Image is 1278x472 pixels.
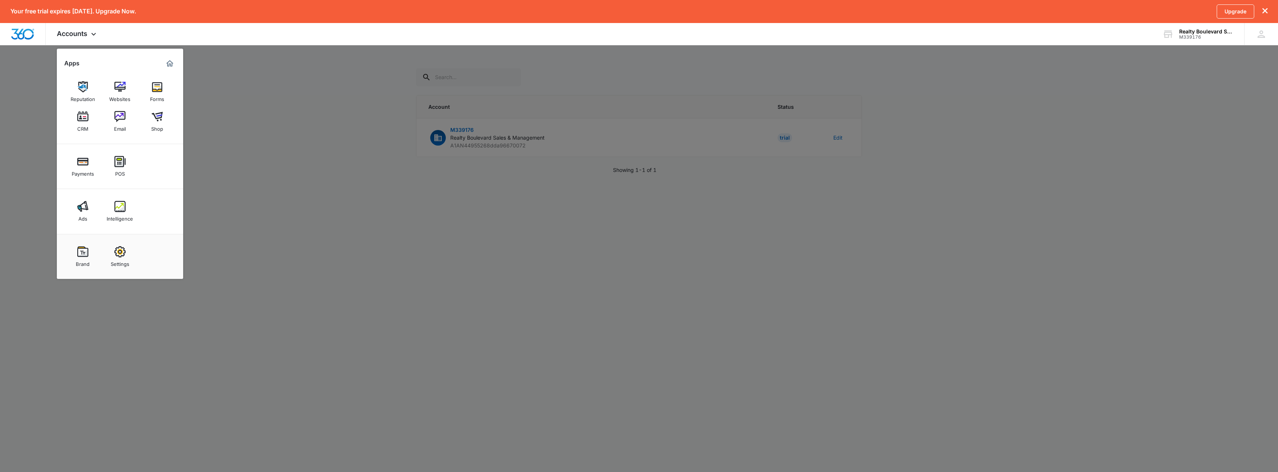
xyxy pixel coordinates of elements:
[143,78,171,106] a: Forms
[111,257,129,267] div: Settings
[115,167,125,177] div: POS
[151,122,163,132] div: Shop
[57,30,87,38] span: Accounts
[143,107,171,136] a: Shop
[72,167,94,177] div: Payments
[114,122,126,132] div: Email
[109,92,130,102] div: Websites
[106,242,134,271] a: Settings
[106,107,134,136] a: Email
[69,242,97,271] a: Brand
[69,107,97,136] a: CRM
[76,257,90,267] div: Brand
[46,23,109,45] div: Accounts
[10,8,136,15] p: Your free trial expires [DATE]. Upgrade Now.
[107,212,133,222] div: Intelligence
[106,197,134,225] a: Intelligence
[69,197,97,225] a: Ads
[69,78,97,106] a: Reputation
[1179,29,1233,35] div: account name
[164,58,176,69] a: Marketing 360® Dashboard
[106,78,134,106] a: Websites
[1179,35,1233,40] div: account id
[78,212,87,222] div: Ads
[150,92,164,102] div: Forms
[1217,4,1254,19] a: Upgrade
[106,152,134,180] a: POS
[77,122,88,132] div: CRM
[1262,8,1268,15] button: dismiss this dialog
[71,92,95,102] div: Reputation
[64,60,80,67] h2: Apps
[69,152,97,180] a: Payments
